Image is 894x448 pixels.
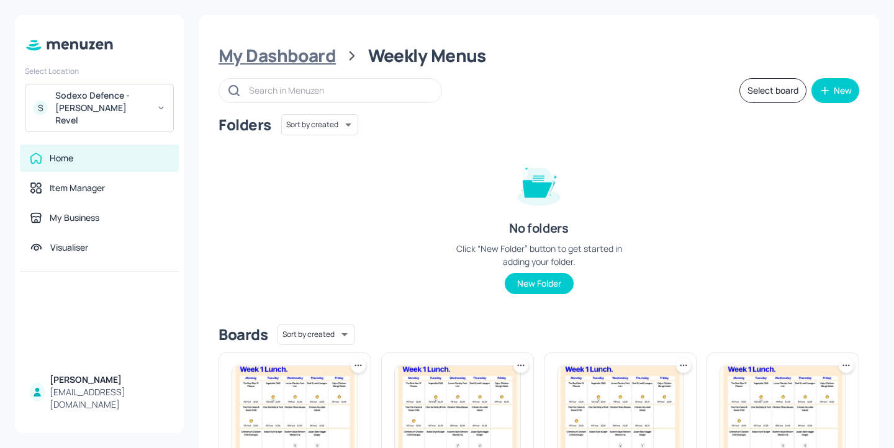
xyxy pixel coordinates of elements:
div: Home [50,152,73,164]
img: folder-empty [508,153,570,215]
div: Visualiser [50,241,88,254]
div: Weekly Menus [368,45,486,67]
div: My Business [50,212,99,224]
div: [PERSON_NAME] [50,374,169,386]
div: My Dashboard [219,45,336,67]
div: Sodexo Defence - [PERSON_NAME] Revel [55,89,149,127]
div: New [834,86,852,95]
div: Item Manager [50,182,105,194]
div: Sort by created [281,112,358,137]
button: Select board [739,78,806,103]
input: Search in Menuzen [249,81,429,99]
div: Boards [219,325,268,344]
div: Sort by created [278,322,354,347]
div: No folders [509,220,568,237]
button: New Folder [505,273,574,294]
div: Click “New Folder” button to get started in adding your folder. [446,242,632,268]
div: Folders [219,115,271,135]
div: Select Location [25,66,174,76]
div: S [33,101,48,115]
button: New [811,78,859,103]
div: [EMAIL_ADDRESS][DOMAIN_NAME] [50,386,169,411]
